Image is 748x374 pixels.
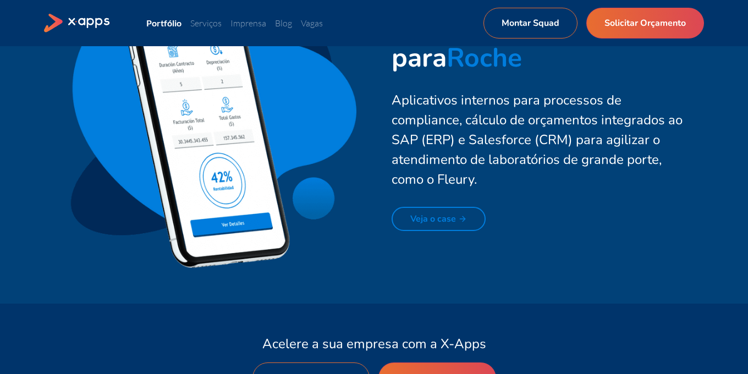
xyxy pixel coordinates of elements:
[190,18,222,29] a: Serviços
[447,40,522,76] strong: Roche
[392,13,689,73] h2: O que desenvolvemos para
[44,337,704,351] h4: Acelere a sua empresa com a X-Apps
[392,90,689,189] div: Aplicativos internos para processos de compliance, cálculo de orçamentos integrados ao SAP (ERP) ...
[392,207,486,231] a: Veja o case
[301,18,323,29] a: Vagas
[230,18,266,29] a: Imprensa
[483,8,577,38] a: Montar Squad
[586,8,704,38] a: Solicitar Orçamento
[275,18,292,29] a: Blog
[146,18,182,28] a: Portfólio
